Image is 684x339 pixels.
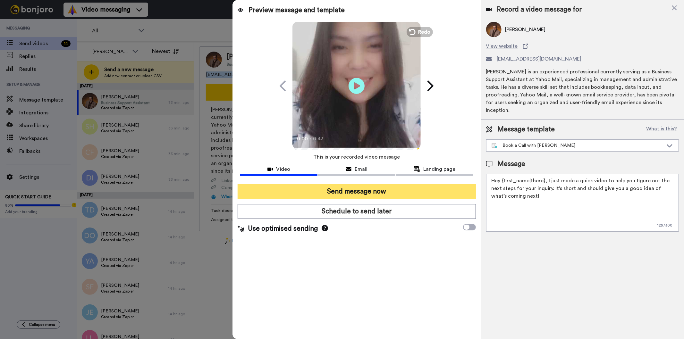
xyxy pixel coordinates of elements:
span: 0:43 [313,135,324,143]
span: Landing page [424,165,456,173]
span: This is your recorded video message [313,150,400,164]
span: Message template [498,125,555,134]
button: What is this? [644,125,679,134]
span: 0:00 [297,135,308,143]
img: nextgen-template.svg [492,143,498,148]
span: View website [486,42,518,50]
button: Send message now [238,184,476,199]
p: Message from Matt, sent 1w ago [28,25,111,30]
div: [PERSON_NAME] is an experienced professional currently serving as a Business Support Assistant at... [486,68,679,114]
p: Hi [PERSON_NAME], We're looking to spread the word about [PERSON_NAME] a bit further and we need ... [28,18,111,25]
span: [EMAIL_ADDRESS][DOMAIN_NAME] [497,55,582,63]
a: View website [486,42,679,50]
textarea: Hey {first_name|there}, I just made a quick video to help you figure out the next steps for your ... [486,174,679,232]
span: / [309,135,312,143]
span: Email [355,165,367,173]
div: message notification from Matt, 1w ago. Hi Gilda, We're looking to spread the word about Bonjoro ... [10,13,119,35]
span: Video [276,165,291,173]
span: Use optimised sending [248,224,318,234]
div: Book a Call with [PERSON_NAME] [492,142,663,149]
button: Schedule to send later [238,204,476,219]
span: Message [498,159,526,169]
img: Profile image for Matt [14,19,25,29]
